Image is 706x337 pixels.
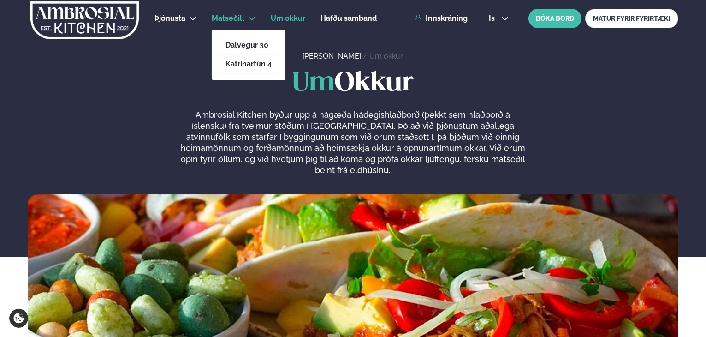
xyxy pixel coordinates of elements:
[369,52,403,60] a: Um okkur
[9,309,28,328] a: Cookie settings
[528,9,581,28] button: BÓKA BORÐ
[292,71,335,96] span: Um
[320,13,377,24] a: Hafðu samband
[271,13,305,24] a: Um okkur
[28,69,678,98] h1: Okkur
[415,14,468,23] a: Innskráning
[225,60,272,68] a: Katrínartún 4
[271,14,305,23] span: Um okkur
[212,13,244,24] a: Matseðill
[481,15,516,22] button: is
[154,14,185,23] span: Þjónusta
[212,14,244,23] span: Matseðill
[178,109,527,176] p: Ambrosial Kitchen býður upp á hágæða hádegishlaðborð (þekkt sem hlaðborð á íslensku) frá tveimur ...
[154,13,185,24] a: Þjónusta
[30,1,140,39] img: logo
[489,15,498,22] span: is
[303,52,361,60] a: [PERSON_NAME]
[363,52,369,60] span: /
[320,14,377,23] span: Hafðu samband
[585,9,678,28] a: MATUR FYRIR FYRIRTÆKI
[225,42,272,49] a: Dalvegur 30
